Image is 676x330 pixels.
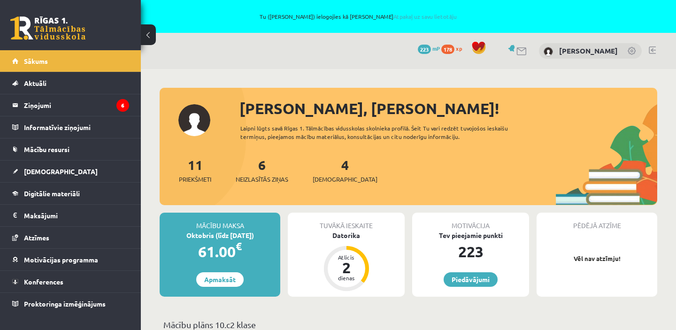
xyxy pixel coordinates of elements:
div: Laipni lūgts savā Rīgas 1. Tālmācības vidusskolas skolnieka profilā. Šeit Tu vari redzēt tuvojošo... [240,124,539,141]
a: 223 mP [418,45,440,52]
a: Proktoringa izmēģinājums [12,293,129,315]
img: Aleksandrs Polibins [544,47,553,56]
div: Mācību maksa [160,213,280,230]
a: Atzīmes [12,227,129,248]
a: [DEMOGRAPHIC_DATA] [12,161,129,182]
a: Mācību resursi [12,138,129,160]
p: Vēl nav atzīmju! [541,254,653,263]
a: Apmaksāt [196,272,244,287]
a: Konferences [12,271,129,292]
legend: Informatīvie ziņojumi [24,116,129,138]
div: [PERSON_NAME], [PERSON_NAME]! [239,97,657,120]
span: [DEMOGRAPHIC_DATA] [24,167,98,176]
a: Ziņojumi6 [12,94,129,116]
span: Konferences [24,277,63,286]
div: Atlicis [332,254,361,260]
legend: Maksājumi [24,205,129,226]
span: Priekšmeti [179,175,211,184]
span: mP [432,45,440,52]
div: 61.00 [160,240,280,263]
span: xp [456,45,462,52]
a: Rīgas 1. Tālmācības vidusskola [10,16,85,40]
a: Datorika Atlicis 2 dienas [288,230,405,292]
a: Aktuāli [12,72,129,94]
span: 223 [418,45,431,54]
div: 223 [412,240,529,263]
a: [PERSON_NAME] [559,46,618,55]
a: Sākums [12,50,129,72]
span: Mācību resursi [24,145,69,153]
legend: Ziņojumi [24,94,129,116]
a: 4[DEMOGRAPHIC_DATA] [313,156,377,184]
i: 6 [116,99,129,112]
a: Digitālie materiāli [12,183,129,204]
span: Aktuāli [24,79,46,87]
span: Tu ([PERSON_NAME]) ielogojies kā [PERSON_NAME] [108,14,608,19]
div: Tuvākā ieskaite [288,213,405,230]
span: 178 [441,45,454,54]
span: Proktoringa izmēģinājums [24,299,106,308]
span: € [236,239,242,253]
div: Oktobris (līdz [DATE]) [160,230,280,240]
div: 2 [332,260,361,275]
div: Datorika [288,230,405,240]
div: Motivācija [412,213,529,230]
div: Tev pieejamie punkti [412,230,529,240]
span: Sākums [24,57,48,65]
span: Digitālie materiāli [24,189,80,198]
a: 11Priekšmeti [179,156,211,184]
div: Pēdējā atzīme [537,213,657,230]
a: Informatīvie ziņojumi [12,116,129,138]
span: [DEMOGRAPHIC_DATA] [313,175,377,184]
a: Maksājumi [12,205,129,226]
a: 6Neizlasītās ziņas [236,156,288,184]
a: Motivācijas programma [12,249,129,270]
span: Neizlasītās ziņas [236,175,288,184]
div: dienas [332,275,361,281]
span: Motivācijas programma [24,255,98,264]
a: Atpakaļ uz savu lietotāju [393,13,457,20]
a: Piedāvājumi [444,272,498,287]
a: 178 xp [441,45,467,52]
span: Atzīmes [24,233,49,242]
